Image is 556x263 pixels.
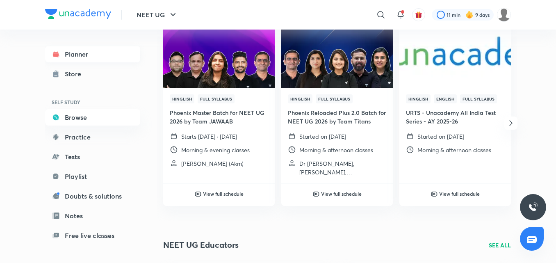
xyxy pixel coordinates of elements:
p: Morning & evening classes [181,146,250,154]
img: play [431,191,438,197]
img: avatar [415,11,422,18]
p: Started on [DATE] [417,132,464,141]
a: Playlist [45,168,140,185]
img: Tarmanjot Singh [497,8,511,22]
p: Started on [DATE] [299,132,346,141]
h6: SELF STUDY [45,95,140,109]
h4: Phoenix Reloaded Plus 2.0 Batch for NEET UG 2026 by Team Titans [288,108,386,126]
span: Hinglish [170,94,194,103]
img: ttu [528,202,538,212]
img: play [195,191,201,197]
a: Planner [45,46,140,62]
img: Thumbnail [162,25,276,88]
h3: NEET UG Educators [163,239,239,251]
div: Store [65,69,86,79]
h4: Phoenix Master Batch for NEET UG 2026 by Team JAWAAB [170,108,268,126]
a: ThumbnailHinglishFull SyllabusPhoenix Reloaded Plus 2.0 Batch for NEET UG 2026 by Team TitansStar... [281,25,393,183]
img: play [313,191,319,197]
p: Morning & afternoon classes [417,146,491,154]
a: Practice [45,129,140,145]
a: ThumbnailHinglishEnglishFull SyllabusURTS - Unacademy All India Test Series - AY 2025-26Started o... [399,25,511,161]
a: Doubts & solutions [45,188,140,204]
a: Browse [45,109,140,126]
span: English [434,94,457,103]
p: Ajay Mishra (Akm) [181,159,244,168]
img: Thumbnail [398,25,512,88]
h6: View full schedule [321,190,362,197]
p: Dr S K Singh, Seep Pahuja, Anupam Upadhayay and 4 more [299,159,386,176]
a: Notes [45,208,140,224]
button: NEET UG [132,7,183,23]
img: streak [465,11,474,19]
span: Full Syllabus [460,94,497,103]
span: Hinglish [288,94,312,103]
span: Hinglish [406,94,431,103]
a: Free live classes [45,227,140,244]
h6: View full schedule [203,190,244,197]
button: avatar [412,8,425,21]
h4: URTS - Unacademy All India Test Series - AY 2025-26 [406,108,504,126]
a: Tests [45,149,140,165]
a: SEE ALL [489,241,511,249]
img: Company Logo [45,9,111,19]
span: Full Syllabus [198,94,235,103]
a: Store [45,66,140,82]
h6: View full schedule [439,190,480,197]
a: ThumbnailHinglishFull SyllabusPhoenix Master Batch for NEET UG 2026 by Team JAWAABStarts [DATE] ·... [163,25,275,174]
span: Full Syllabus [316,94,353,103]
p: Morning & afternoon classes [299,146,373,154]
p: Starts [DATE] · [DATE] [181,132,237,141]
img: Thumbnail [280,25,394,88]
a: Company Logo [45,9,111,21]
